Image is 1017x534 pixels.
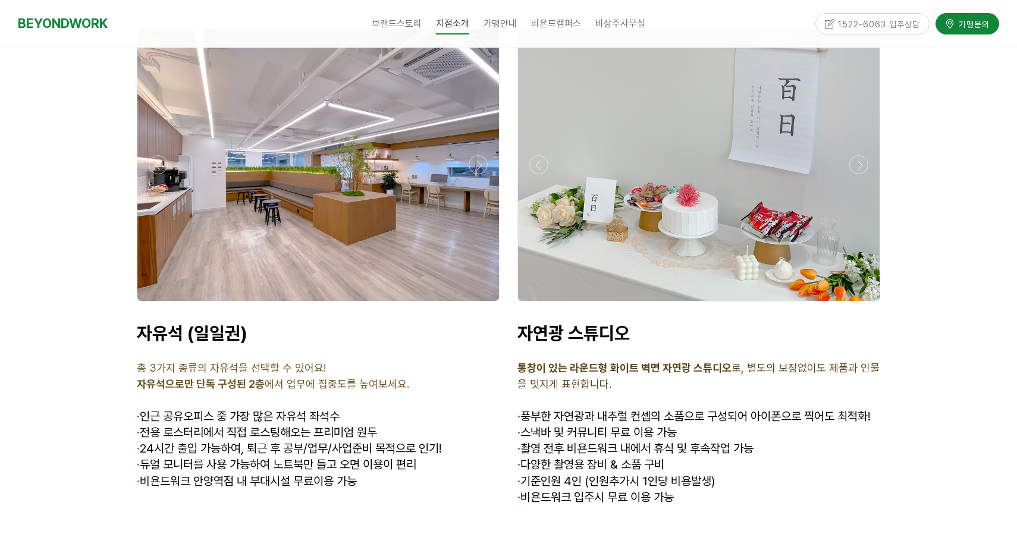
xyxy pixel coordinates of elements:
a: 비상주사무실 [588,9,652,39]
span: 스낵바 및 커뮤니티 무료 이용 가능 [517,425,677,439]
strong: · [137,441,140,456]
span: 듀얼 모니터를 사용 가능하여 노트북만 들고 오면 이용이 편리 [137,457,416,472]
strong: 자유석으로만 단독 구성된 2층 [137,378,265,390]
span: 총 3가지 종류의 자유석을 선택할 수 있어요! [137,362,326,374]
span: 가맹문의 [955,15,990,27]
span: · [517,409,520,423]
a: BEYONDWORK [18,12,108,34]
a: 가맹문의 [936,11,999,32]
strong: · [517,474,520,488]
strong: · [137,457,140,472]
span: 다양한 촬영용 장비 & 소품 구비 [517,457,664,472]
strong: · [137,474,140,488]
a: 지점소개 [429,9,476,39]
a: 브랜드스토리 [365,9,429,39]
strong: · [517,441,520,456]
span: 가맹안내 [484,18,517,29]
strong: · [517,490,520,504]
span: · [137,409,140,423]
span: 비상주사무실 [595,18,645,29]
a: 가맹안내 [476,9,524,39]
span: 인근 공유오피스 중 가장 많은 자유석 좌석수 [140,409,340,423]
span: 지점소개 [436,14,469,34]
span: 브랜드스토리 [372,18,422,29]
strong: · [137,425,140,439]
span: 기준인원 4인 (인원추가시 1인당 비용발생) [517,474,715,488]
span: 로, 별도의 보정없이도 제품과 인물을 멋지게 표현합니다. [517,362,880,390]
span: 24시간 출입 가능하여, 퇴근 후 공부/업무/사업준비 목적으로 인기! [140,441,442,456]
span: 자유석 (일일권) [137,322,247,344]
span: 비욘드워크 입주시 무료 이용 가능 [517,490,674,504]
span: 비욘드캠퍼스 [531,18,581,29]
span: 풍부한 자연광과 내추럴 컨셉의 소품으로 구성되어 아이폰으로 찍어도 최적화! [520,409,871,423]
span: 촬영 전후 비욘드워크 내에서 휴식 및 후속작업 가능 [517,441,754,456]
strong: 통창이 있는 라운드형 화이트 벽면 자연광 스튜디오 [517,362,732,374]
span: 전용 로스터리에서 직접 로스팅해오는 프리미엄 원두 [137,425,377,439]
strong: · [517,457,520,472]
strong: · [517,425,520,439]
span: 비욘드워크 안양역점 내 부대시설 무료이용 가능 [137,474,357,488]
a: 비욘드캠퍼스 [524,9,588,39]
span: 에서 업무에 집중도를 높여보세요. [137,378,409,390]
span: 자연광 스튜디오 [517,322,630,344]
